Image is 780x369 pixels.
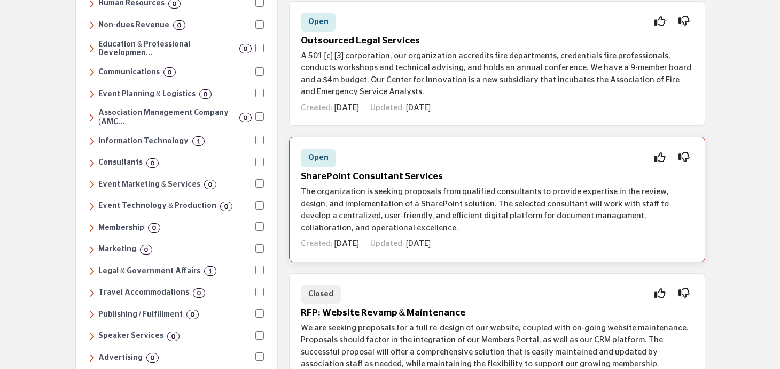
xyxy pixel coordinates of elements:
h5: SharePoint Consultant Services [301,171,693,182]
span: Created: [301,104,333,112]
b: 0 [204,90,207,98]
i: Not Interested [678,157,690,158]
b: 0 [168,68,171,76]
b: 0 [151,159,154,167]
h6: Training, certification, career development, and learning solutions to enhance skills, engagement... [98,40,236,58]
div: 0 Results For Communications [163,67,176,77]
h6: Expert guidance across various areas, including technology, marketing, leadership, finance, educa... [98,158,143,167]
input: Select Information Technology [255,136,264,144]
div: 0 Results For Speaker Services [167,332,180,341]
h6: Technology and production services, including audiovisual solutions, registration software, mobil... [98,202,216,211]
span: Created: [301,240,333,248]
b: 0 [151,354,154,362]
div: 0 Results For Event Marketing & Services [204,180,216,189]
h6: Strategic marketing, sponsorship sales, and tradeshow management services to maximize event visib... [98,180,200,189]
input: Select Legal & Government Affairs [255,266,264,274]
p: A 501 [c] [3] corporation, our organization accredits fire departments, credentials fire professi... [301,50,693,98]
input: Select Travel Accommodations [255,288,264,296]
span: [DATE] [406,240,431,248]
b: 0 [244,45,247,52]
input: Select Marketing [255,244,264,253]
h6: Technology solutions, including software, cybersecurity, cloud computing, data management, and di... [98,137,189,146]
h6: Event planning, venue selection, and on-site management for meetings, conferences, and tradeshows. [98,90,196,99]
input: Select Non-dues Revenue [255,20,264,29]
input: Select Education & Professional Development [255,44,264,52]
h5: Outsourced Legal Services [301,35,693,47]
i: Interested [654,157,666,158]
div: 0 Results For Education & Professional Development [239,44,252,53]
b: 0 [152,224,156,232]
input: Select Advertising [255,352,264,361]
div: 0 Results For Association Management Company (AMC) [239,113,252,122]
div: 0 Results For Travel Accommodations [193,288,205,298]
input: Select Association Management Company (AMC) [255,112,264,121]
input: Select Consultants [255,158,264,166]
b: 0 [244,114,247,121]
span: Open [308,18,329,26]
h6: Services for messaging, public relations, video production, webinars, and content management to e... [98,68,160,77]
span: Updated: [370,104,404,112]
b: 0 [191,311,194,318]
div: 0 Results For Publishing / Fulfillment [186,310,199,319]
h6: Strategies and services for audience acquisition, branding, research, and digital and direct mark... [98,245,136,254]
h6: Programs like affinity partnerships, sponsorships, and other revenue-generating opportunities tha... [98,21,169,30]
div: 0 Results For Advertising [146,353,159,363]
span: [DATE] [334,104,359,112]
div: 1 Results For Legal & Government Affairs [204,266,216,276]
div: 0 Results For Membership [148,223,160,233]
h6: Agencies, services, and promotional products that help organizations enhance brand visibility, en... [98,353,143,363]
input: Select Communications [255,67,264,76]
b: 0 [171,333,175,340]
div: 0 Results For Non-dues Revenue [173,20,185,30]
span: [DATE] [406,104,431,112]
b: 0 [208,181,212,188]
span: [DATE] [334,240,359,248]
input: Select Publishing / Fulfillment [255,309,264,318]
input: Select Speaker Services [255,331,264,340]
h6: Services and strategies for member engagement, retention, communication, and research to enhance ... [98,224,144,233]
b: 0 [177,21,181,29]
h6: Solutions for creating, distributing, and managing publications, directories, newsletters, and ma... [98,310,183,319]
div: 0 Results For Event Technology & Production [220,202,232,211]
h6: Lodging solutions, including hotels, resorts, and corporate housing for business and leisure trav... [98,288,189,297]
b: 1 [197,137,200,145]
span: Closed [308,290,333,298]
p: The organization is seeking proposals from qualified consultants to provide expertise in the revi... [301,186,693,234]
input: Select Membership [255,222,264,231]
div: 0 Results For Marketing [140,245,152,255]
h6: Professional management, strategic guidance, and operational support to help associations streaml... [98,109,236,127]
b: 0 [197,289,201,297]
input: Select Event Technology & Production [255,201,264,210]
h5: RFP: Website Revamp & Maintenance [301,307,693,319]
span: Updated: [370,240,404,248]
div: 1 Results For Information Technology [192,136,205,146]
h6: Expert speakers, coaching, and leadership development programs, along with speaker bureaus that c... [98,332,163,341]
input: Select Event Marketing & Services [255,179,264,188]
h6: Legal services, advocacy, lobbying, and government relations to support organizations in navigati... [98,267,200,276]
div: 0 Results For Event Planning & Logistics [199,89,212,99]
b: 0 [144,246,148,253]
b: 0 [224,203,228,210]
span: Open [308,154,329,162]
div: 0 Results For Consultants [146,158,159,168]
input: Select Event Planning & Logistics [255,89,264,97]
b: 1 [208,267,212,275]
